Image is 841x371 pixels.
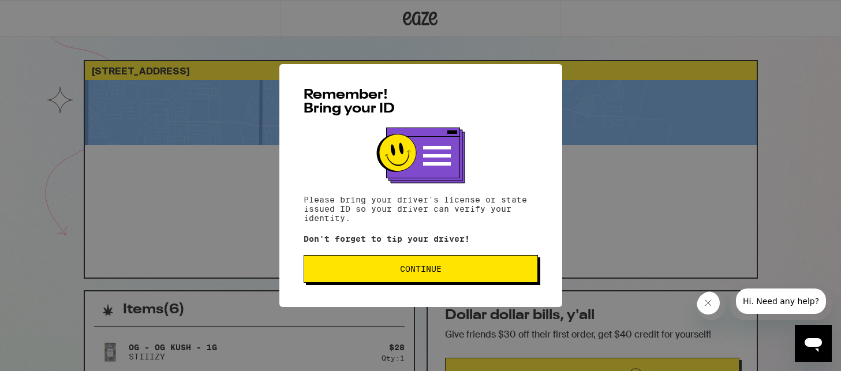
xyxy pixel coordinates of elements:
[304,88,395,116] span: Remember! Bring your ID
[304,195,538,223] p: Please bring your driver's license or state issued ID so your driver can verify your identity.
[697,291,726,320] iframe: Close message
[795,325,832,362] iframe: Button to launch messaging window
[304,234,538,243] p: Don't forget to tip your driver!
[304,255,538,283] button: Continue
[400,265,442,273] span: Continue
[730,288,832,320] iframe: Message from company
